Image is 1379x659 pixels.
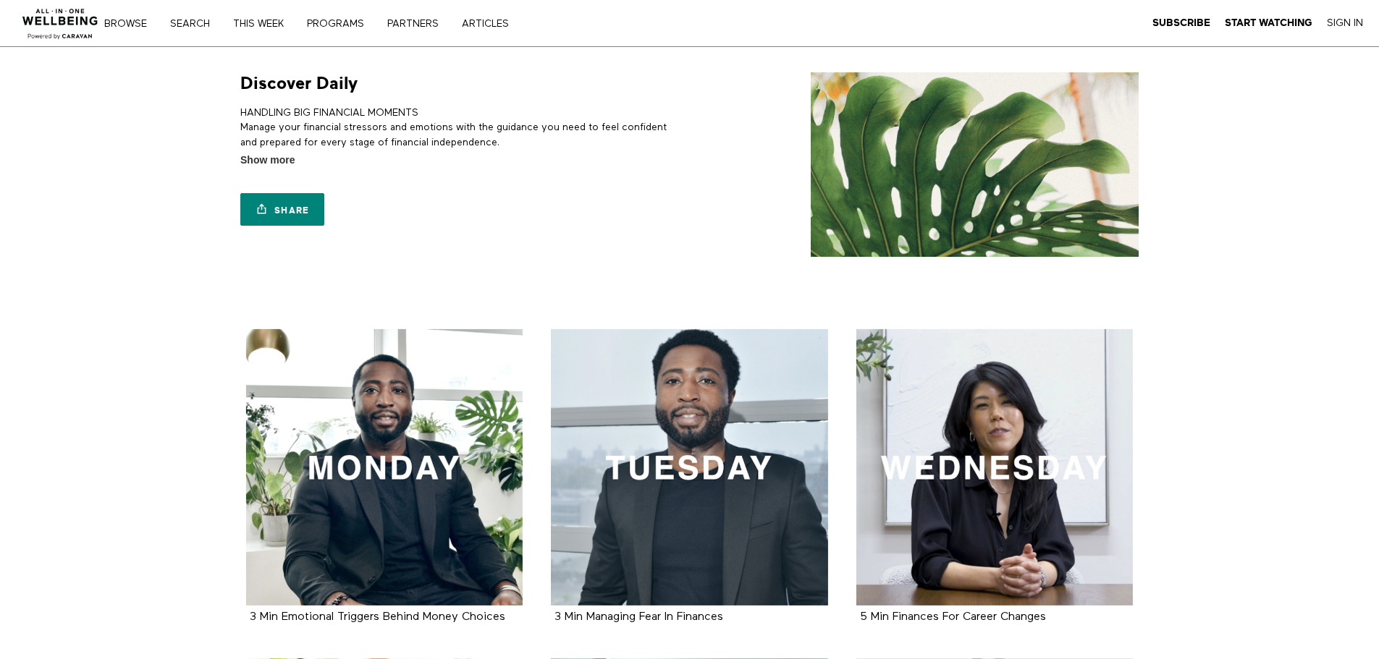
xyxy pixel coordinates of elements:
strong: 5 Min Finances For Career Changes [860,611,1046,623]
strong: Start Watching [1225,17,1312,28]
p: HANDLING BIG FINANCIAL MOMENTS Manage your financial stressors and emotions with the guidance you... [240,106,684,150]
a: 3 Min Managing Fear In Finances [551,329,828,606]
a: PARTNERS [382,19,454,29]
a: Subscribe [1152,17,1210,30]
a: Sign In [1327,17,1363,30]
h1: Discover Daily [240,72,358,95]
strong: 3 Min Emotional Triggers Behind Money Choices [250,611,505,623]
a: THIS WEEK [228,19,299,29]
a: Start Watching [1225,17,1312,30]
a: 3 Min Managing Fear In Finances [554,611,723,622]
img: Discover Daily [811,72,1139,257]
a: Share [240,193,324,226]
span: Show more [240,153,295,168]
strong: 3 Min Managing Fear In Finances [554,611,723,623]
a: Browse [99,19,162,29]
a: 5 Min Finances For Career Changes [856,329,1134,606]
a: 3 Min Emotional Triggers Behind Money Choices [250,611,505,622]
nav: Primary [114,16,539,30]
a: Search [165,19,225,29]
a: 5 Min Finances For Career Changes [860,611,1046,622]
strong: Subscribe [1152,17,1210,28]
a: PROGRAMS [302,19,379,29]
a: 3 Min Emotional Triggers Behind Money Choices [246,329,523,606]
a: ARTICLES [457,19,524,29]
